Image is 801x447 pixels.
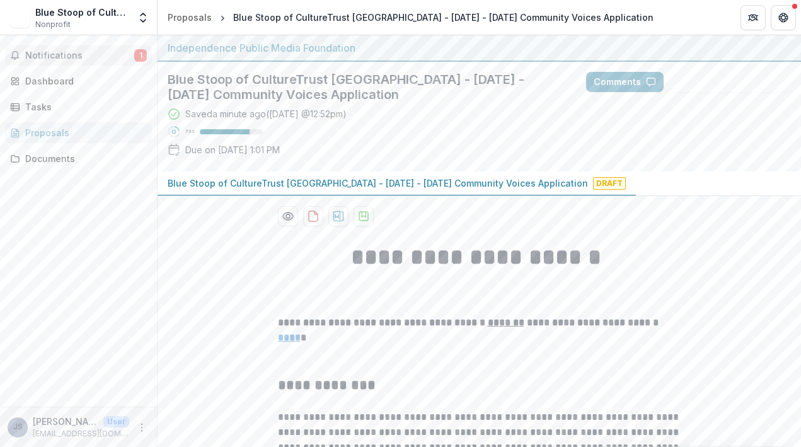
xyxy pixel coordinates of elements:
span: Draft [593,177,626,190]
p: User [103,416,129,427]
p: 79 % [185,127,195,136]
div: Tasks [25,100,142,113]
div: Saved a minute ago ( [DATE] @ 12:52pm ) [185,107,347,120]
button: Partners [740,5,766,30]
p: [EMAIL_ADDRESS][DOMAIN_NAME] [33,428,129,439]
button: Preview b2b3a5ea-45c1-45ee-8635-894197c65a32-0.pdf [278,206,298,226]
a: Dashboard [5,71,152,91]
img: Blue Stoop of CultureTrust Greater Philadelphia [10,8,30,28]
div: Proposals [25,126,142,139]
div: Blue Stoop of CultureTrust [GEOGRAPHIC_DATA] [35,6,129,19]
span: Nonprofit [35,19,71,30]
div: Julian Shendelman [13,423,23,431]
div: Proposals [168,11,212,24]
span: Notifications [25,50,134,61]
a: Tasks [5,96,152,117]
button: download-proposal [328,206,349,226]
button: Open entity switcher [134,5,152,30]
div: Blue Stoop of CultureTrust [GEOGRAPHIC_DATA] - [DATE] - [DATE] Community Voices Application [233,11,654,24]
a: Documents [5,148,152,169]
button: download-proposal [354,206,374,226]
p: Due on [DATE] 1:01 PM [185,143,280,156]
div: Documents [25,152,142,165]
button: Notifications1 [5,45,152,66]
h2: Blue Stoop of CultureTrust [GEOGRAPHIC_DATA] - [DATE] - [DATE] Community Voices Application [168,72,566,102]
span: 1 [134,49,147,62]
button: Comments [586,72,664,92]
p: [PERSON_NAME] [33,415,98,428]
p: Blue Stoop of CultureTrust [GEOGRAPHIC_DATA] - [DATE] - [DATE] Community Voices Application [168,177,588,190]
nav: breadcrumb [163,8,659,26]
button: download-proposal [303,206,323,226]
button: Answer Suggestions [669,72,791,92]
div: Independence Public Media Foundation [168,40,791,55]
button: More [134,420,149,435]
button: Get Help [771,5,796,30]
div: Dashboard [25,74,142,88]
a: Proposals [5,122,152,143]
a: Proposals [163,8,217,26]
